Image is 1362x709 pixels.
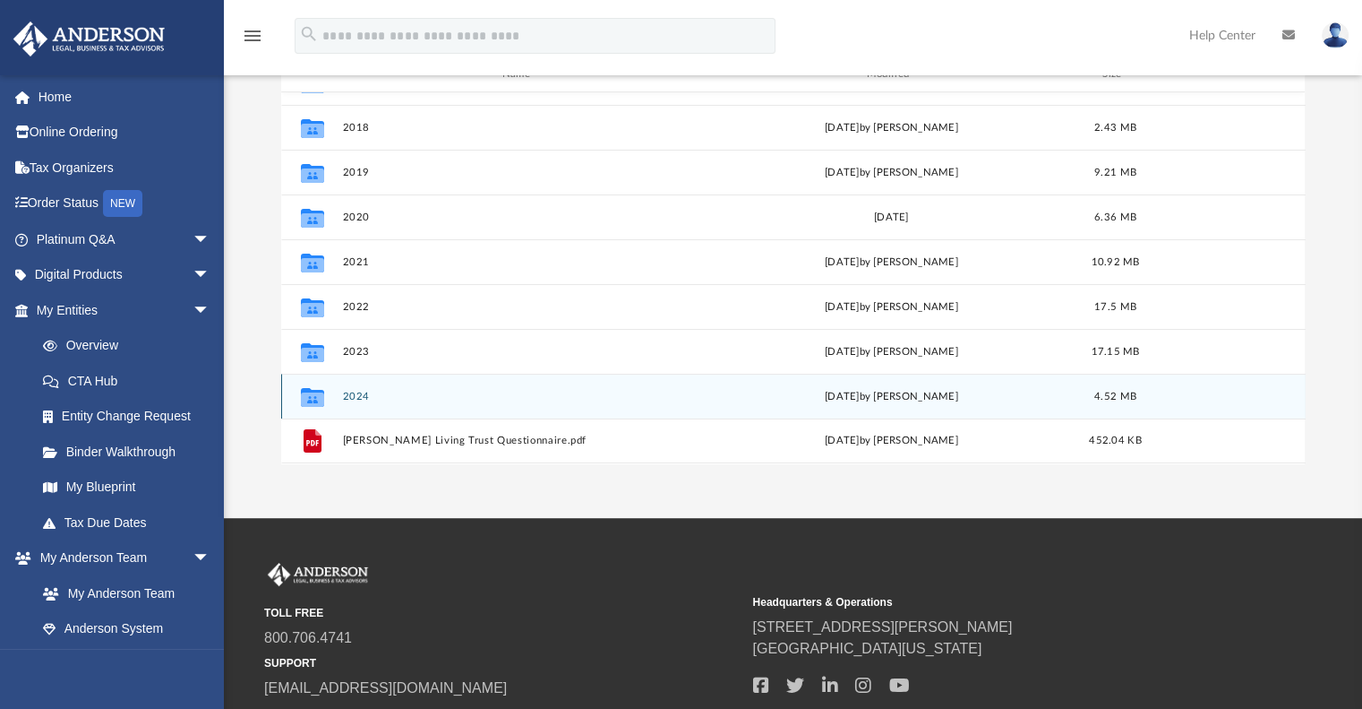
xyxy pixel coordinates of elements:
i: search [299,24,319,44]
div: [DATE] by [PERSON_NAME] [711,344,1072,360]
a: Entity Change Request [25,399,237,435]
a: Online Ordering [13,115,237,151]
button: 2020 [342,212,703,223]
a: My Anderson Teamarrow_drop_down [13,540,228,576]
a: [GEOGRAPHIC_DATA][US_STATE] [752,641,981,656]
a: Digital Productsarrow_drop_down [13,257,237,293]
div: [DATE] by [PERSON_NAME] [711,165,1072,181]
div: [DATE] by [PERSON_NAME] [711,120,1072,136]
a: Platinum Q&Aarrow_drop_down [13,221,237,257]
button: 2018 [342,122,703,134]
img: Anderson Advisors Platinum Portal [264,563,372,586]
i: menu [242,25,263,47]
small: Headquarters & Operations [752,594,1228,610]
a: Anderson System [25,611,228,647]
div: NEW [103,190,142,217]
a: Overview [25,328,237,364]
button: 2019 [342,167,703,178]
span: 17.5 MB [1094,302,1136,312]
span: arrow_drop_down [193,292,228,329]
div: [DATE] by [PERSON_NAME] [711,255,1072,271]
small: SUPPORT [264,655,740,671]
a: 800.706.4741 [264,630,352,645]
a: My Blueprint [25,470,228,506]
a: Tax Due Dates [25,505,237,540]
a: CTA Hub [25,363,237,399]
a: Tax Organizers [13,150,237,186]
div: grid [281,92,1306,463]
div: [DATE] by [PERSON_NAME] [711,434,1072,450]
button: 2023 [342,346,703,358]
span: 2.43 MB [1094,123,1136,133]
span: 452.04 KB [1089,437,1141,446]
img: User Pic [1322,22,1349,48]
span: arrow_drop_down [193,540,228,577]
button: 2021 [342,256,703,268]
span: 4.52 MB [1094,392,1136,402]
a: Client Referrals [25,646,228,682]
a: My Anderson Team [25,575,219,611]
span: 9.21 MB [1094,168,1136,177]
img: Anderson Advisors Platinum Portal [8,22,170,56]
a: Binder Walkthrough [25,434,237,470]
a: Home [13,79,237,115]
span: 10.92 MB [1091,257,1139,267]
a: [EMAIL_ADDRESS][DOMAIN_NAME] [264,680,507,696]
a: [STREET_ADDRESS][PERSON_NAME] [752,619,1012,635]
a: Order StatusNEW [13,186,237,222]
div: [DATE] [711,210,1072,226]
a: My Entitiesarrow_drop_down [13,292,237,328]
span: arrow_drop_down [193,221,228,258]
small: TOLL FREE [264,605,740,621]
div: [DATE] by [PERSON_NAME] [711,299,1072,316]
button: [PERSON_NAME] Living Trust Questionnaire.pdf [342,436,703,447]
span: arrow_drop_down [193,257,228,294]
button: 2022 [342,301,703,313]
a: menu [242,34,263,47]
button: 2024 [342,391,703,402]
span: 17.15 MB [1091,347,1139,357]
span: 6.36 MB [1094,212,1136,222]
div: [DATE] by [PERSON_NAME] [711,389,1072,405]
